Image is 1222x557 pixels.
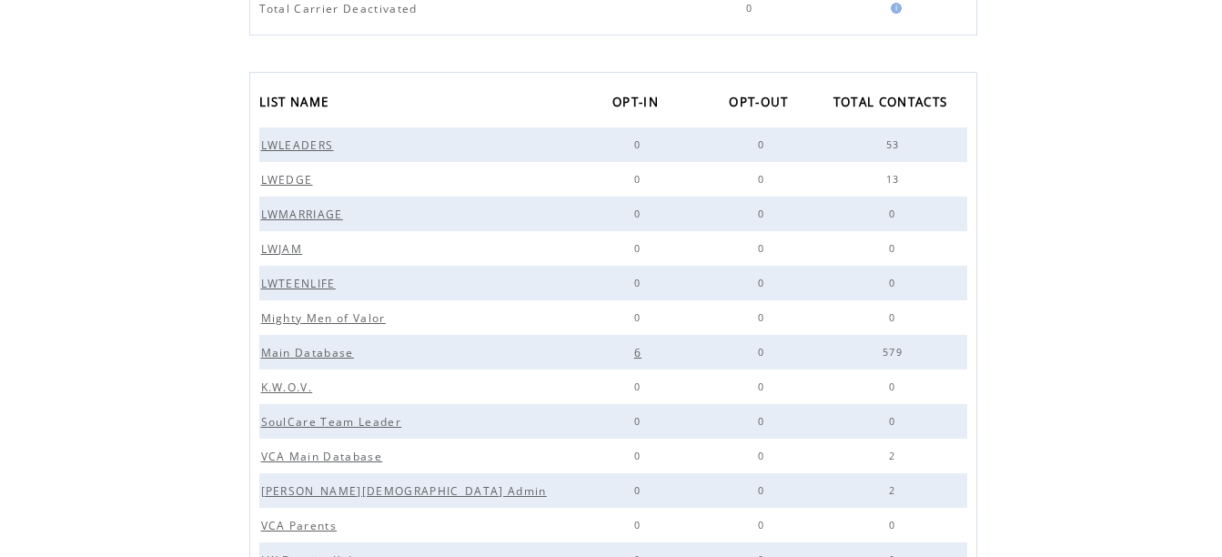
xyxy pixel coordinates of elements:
[261,137,338,153] span: LWLEADERS
[634,450,645,462] span: 0
[758,346,769,359] span: 0
[883,346,907,359] span: 579
[758,311,769,324] span: 0
[259,449,389,461] a: VCA Main Database
[634,242,645,255] span: 0
[259,207,349,219] a: LWMARRIAGE
[259,172,319,185] a: LWEDGE
[612,89,668,119] a: OPT-IN
[833,89,957,119] a: TOTAL CONTACTS
[634,484,645,497] span: 0
[261,172,318,187] span: LWEDGE
[889,311,900,324] span: 0
[758,519,769,532] span: 0
[259,414,409,427] a: SoulCare Team Leader
[632,345,648,358] a: 6
[261,518,342,533] span: VCA Parents
[746,2,757,15] span: 0
[259,276,342,289] a: LWTEENLIFE
[758,242,769,255] span: 0
[259,310,392,323] a: Mighty Men of Valor
[889,277,900,289] span: 0
[729,89,797,119] a: OPT-OUT
[729,89,793,119] span: OPT-OUT
[889,415,900,428] span: 0
[259,483,553,496] a: [PERSON_NAME][DEMOGRAPHIC_DATA] Admin
[889,380,900,393] span: 0
[634,415,645,428] span: 0
[634,380,645,393] span: 0
[634,277,645,289] span: 0
[758,138,769,151] span: 0
[261,207,348,222] span: LWMARRIAGE
[886,173,904,186] span: 13
[758,484,769,497] span: 0
[259,518,344,531] a: VCA Parents
[259,345,360,358] a: Main Database
[885,3,902,14] img: help.gif
[259,137,340,150] a: LWLEADERS
[833,89,953,119] span: TOTAL CONTACTS
[758,450,769,462] span: 0
[261,241,308,257] span: LWJAM
[259,380,319,392] a: K.W.O.V.
[758,415,769,428] span: 0
[259,241,309,254] a: LWJAM
[259,1,422,16] span: Total Carrier Deactivated
[261,345,359,360] span: Main Database
[889,208,900,220] span: 0
[889,242,900,255] span: 0
[889,450,900,462] span: 2
[259,89,338,119] a: LIST NAME
[634,173,645,186] span: 0
[261,483,551,499] span: [PERSON_NAME][DEMOGRAPHIC_DATA] Admin
[261,276,340,291] span: LWTEENLIFE
[758,277,769,289] span: 0
[889,519,900,532] span: 0
[261,449,388,464] span: VCA Main Database
[758,173,769,186] span: 0
[259,89,334,119] span: LIST NAME
[261,310,390,326] span: Mighty Men of Valor
[758,208,769,220] span: 0
[634,519,645,532] span: 0
[261,380,318,395] span: K.W.O.V.
[758,380,769,393] span: 0
[886,138,904,151] span: 53
[889,484,900,497] span: 2
[261,414,407,430] span: SoulCare Team Leader
[612,89,663,119] span: OPT-IN
[634,345,646,360] span: 6
[634,208,645,220] span: 0
[634,138,645,151] span: 0
[634,311,645,324] span: 0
